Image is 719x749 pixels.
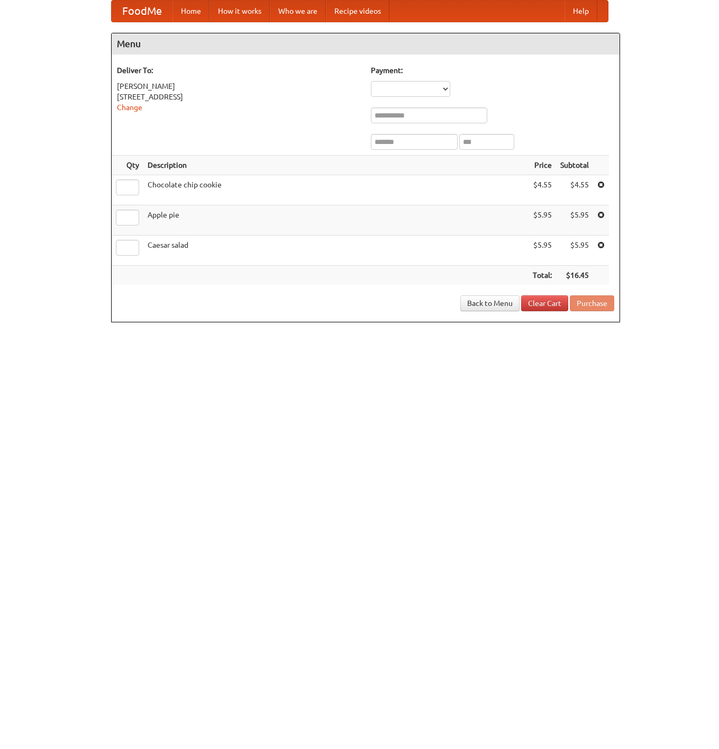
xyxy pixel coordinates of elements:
[529,156,556,175] th: Price
[117,103,142,112] a: Change
[556,236,593,266] td: $5.95
[565,1,597,22] a: Help
[570,295,614,311] button: Purchase
[556,156,593,175] th: Subtotal
[117,92,360,102] div: [STREET_ADDRESS]
[112,33,620,55] h4: Menu
[529,266,556,285] th: Total:
[143,236,529,266] td: Caesar salad
[143,156,529,175] th: Description
[112,1,172,22] a: FoodMe
[172,1,210,22] a: Home
[529,205,556,236] td: $5.95
[270,1,326,22] a: Who we are
[117,65,360,76] h5: Deliver To:
[556,205,593,236] td: $5.95
[556,266,593,285] th: $16.45
[326,1,389,22] a: Recipe videos
[210,1,270,22] a: How it works
[529,236,556,266] td: $5.95
[521,295,568,311] a: Clear Cart
[460,295,520,311] a: Back to Menu
[143,175,529,205] td: Chocolate chip cookie
[143,205,529,236] td: Apple pie
[112,156,143,175] th: Qty
[117,81,360,92] div: [PERSON_NAME]
[556,175,593,205] td: $4.55
[529,175,556,205] td: $4.55
[371,65,614,76] h5: Payment:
